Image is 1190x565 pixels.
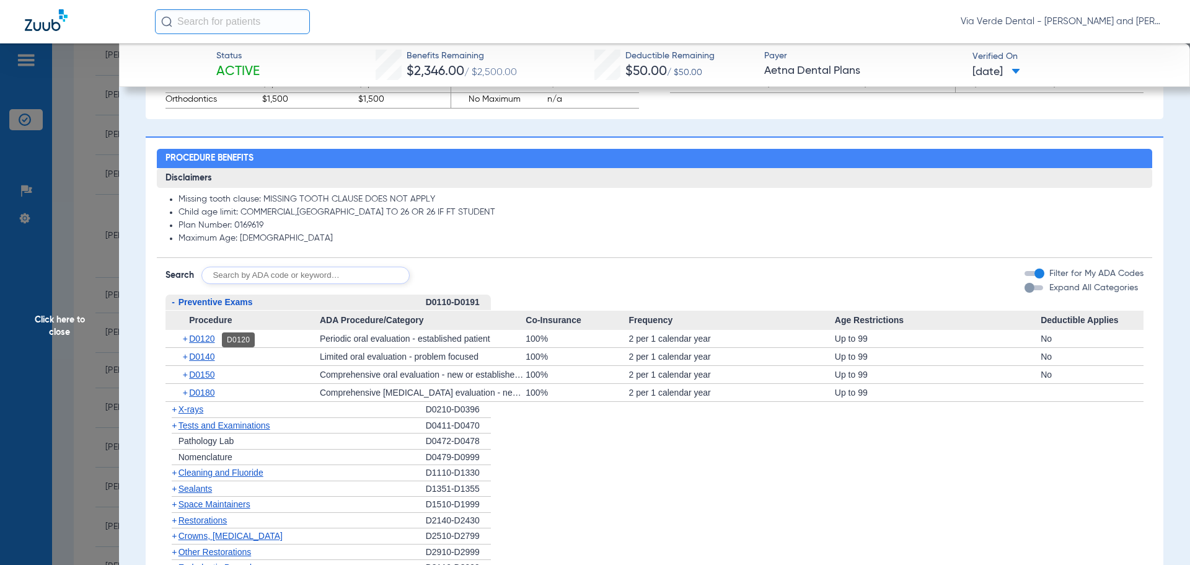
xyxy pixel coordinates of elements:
[157,168,1153,188] h3: Disclaimers
[183,348,190,365] span: +
[320,384,526,401] div: Comprehensive [MEDICAL_DATA] evaluation - new or established patient
[172,468,177,478] span: +
[178,207,1144,218] li: Child age limit: COMMERCIAL,[GEOGRAPHIC_DATA] TO 26 OR 26 IF FT STUDENT
[222,332,255,347] div: D0120
[526,366,628,383] div: 100%
[625,65,667,78] span: $50.00
[426,434,491,450] div: D0472-D0478
[1128,505,1190,565] iframe: Chat Widget
[172,531,177,541] span: +
[157,149,1153,169] h2: Procedure Benefits
[667,68,702,77] span: / $50.00
[358,93,451,108] span: $1,500
[835,330,1041,347] div: Up to 99
[961,16,1165,28] span: Via Verde Dental - [PERSON_NAME] and [PERSON_NAME] DDS
[262,93,355,108] span: $1,500
[628,366,834,383] div: 2 per 1 calendar year
[426,545,491,561] div: D2910-D2999
[426,528,491,545] div: D2510-D2799
[320,348,526,365] div: Limited oral evaluation - problem focused
[172,297,175,307] span: -
[178,468,263,478] span: Cleaning and Fluoride
[407,65,464,78] span: $2,346.00
[178,547,252,557] span: Other Restorations
[451,93,543,108] span: No Maximum
[628,348,834,365] div: 2 per 1 calendar year
[526,311,628,331] span: Co-Insurance
[526,348,628,365] div: 100%
[426,450,491,466] div: D0479-D0999
[178,297,253,307] span: Preventive Exams
[547,93,639,108] span: n/a
[835,366,1041,383] div: Up to 99
[216,63,260,81] span: Active
[835,384,1041,401] div: Up to 99
[172,499,177,509] span: +
[189,388,214,398] span: D0180
[178,194,1144,205] li: Missing tooth clause: MISSING TOOTH CLAUSE DOES NOT APPLY
[155,9,310,34] input: Search for patients
[189,370,214,380] span: D0150
[172,404,177,414] span: +
[426,295,491,311] div: D0110-D0191
[464,68,517,78] span: / $2,500.00
[178,452,232,462] span: Nomenclature
[178,499,250,509] span: Space Maintainers
[172,515,177,525] span: +
[526,330,628,347] div: 100%
[165,269,194,282] span: Search
[1047,267,1144,280] label: Filter for My ADA Codes
[178,404,203,414] span: X-rays
[178,436,234,446] span: Pathology Lab
[172,547,177,557] span: +
[172,484,177,494] span: +
[165,311,320,331] span: Procedure
[25,9,68,31] img: Zuub Logo
[426,513,491,529] div: D2140-D2430
[1049,283,1138,292] span: Expand All Categories
[201,267,410,284] input: Search by ADA code or keyword…
[320,366,526,383] div: Comprehensive oral evaluation - new or established patient
[183,330,190,347] span: +
[407,50,517,63] span: Benefits Remaining
[628,384,834,401] div: 2 per 1 calendar year
[764,50,962,63] span: Payer
[178,420,270,430] span: Tests and Examinations
[183,366,190,383] span: +
[1041,330,1144,347] div: No
[178,220,1144,231] li: Plan Number: 0169619
[426,497,491,513] div: D1510-D1999
[426,402,491,418] div: D0210-D0396
[426,465,491,481] div: D1110-D1330
[628,330,834,347] div: 2 per 1 calendar year
[189,334,214,344] span: D0120
[1041,366,1144,383] div: No
[320,311,526,331] span: ADA Procedure/Category
[426,418,491,434] div: D0411-D0470
[1041,311,1144,331] span: Deductible Applies
[972,50,1170,63] span: Verified On
[178,515,227,525] span: Restorations
[625,50,715,63] span: Deductible Remaining
[426,481,491,497] div: D1351-D1355
[526,384,628,401] div: 100%
[320,330,526,347] div: Periodic oral evaluation - established patient
[183,384,190,401] span: +
[216,50,260,63] span: Status
[178,531,283,541] span: Crowns, [MEDICAL_DATA]
[835,348,1041,365] div: Up to 99
[161,16,172,27] img: Search Icon
[178,233,1144,244] li: Maximum Age: [DEMOGRAPHIC_DATA]
[835,311,1041,331] span: Age Restrictions
[189,352,214,362] span: D0140
[165,93,258,108] span: Orthodontics
[972,65,1020,80] span: [DATE]
[764,63,962,79] span: Aetna Dental Plans
[628,311,834,331] span: Frequency
[1041,348,1144,365] div: No
[172,420,177,430] span: +
[178,484,212,494] span: Sealants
